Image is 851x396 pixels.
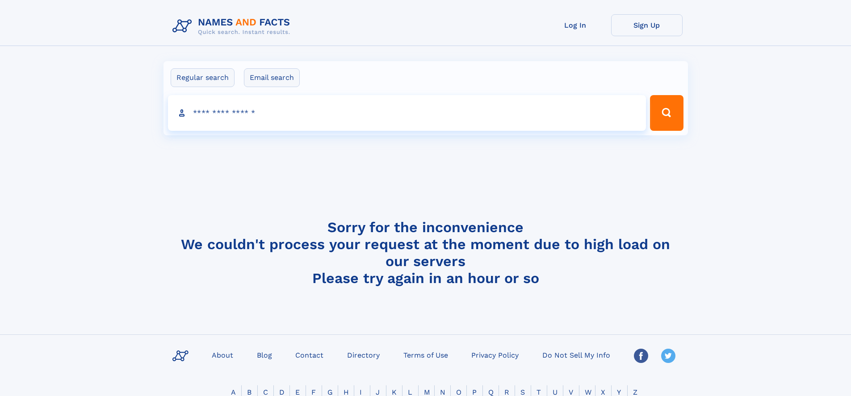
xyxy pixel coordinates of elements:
img: Facebook [634,349,648,363]
label: Regular search [171,68,235,87]
a: Terms of Use [400,348,452,361]
a: Blog [253,348,276,361]
a: About [208,348,237,361]
a: Do Not Sell My Info [539,348,614,361]
a: Directory [344,348,383,361]
img: Twitter [661,349,675,363]
a: Contact [292,348,327,361]
button: Search Button [650,95,683,131]
h4: Sorry for the inconvenience We couldn't process your request at the moment due to high load on ou... [169,219,683,287]
label: Email search [244,68,300,87]
a: Sign Up [611,14,683,36]
img: Logo Names and Facts [169,14,298,38]
a: Privacy Policy [468,348,522,361]
a: Log In [540,14,611,36]
input: search input [168,95,646,131]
